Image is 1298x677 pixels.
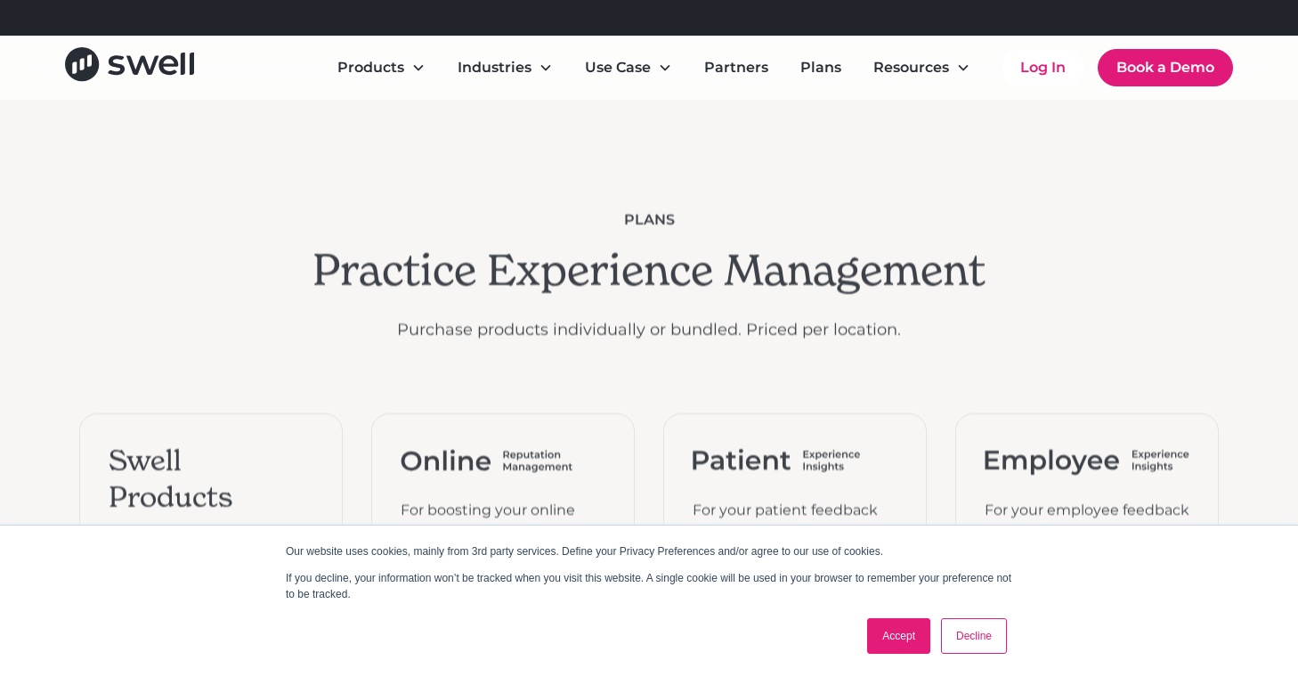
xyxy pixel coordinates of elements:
[1098,49,1233,86] a: Book a Demo
[323,50,440,86] div: Products
[693,499,897,542] div: For your patient feedback program
[312,245,986,297] h2: Practice Experience Management
[786,50,856,86] a: Plans
[1002,50,1083,86] a: Log In
[585,57,651,78] div: Use Case
[443,50,567,86] div: Industries
[65,47,194,87] a: home
[312,317,986,341] p: Purchase products individually or bundled. Priced per location.
[859,50,985,86] div: Resources
[690,50,783,86] a: Partners
[109,442,313,516] div: Swell Products
[571,50,686,86] div: Use Case
[867,618,930,654] a: Accept
[873,57,949,78] div: Resources
[286,543,1012,559] p: Our website uses cookies, mainly from 3rd party services. Define your Privacy Preferences and/or ...
[401,499,605,542] div: For boosting your online reputation
[312,209,986,231] div: plans
[458,57,531,78] div: Industries
[941,618,1007,654] a: Decline
[286,570,1012,602] p: If you decline, your information won’t be tracked when you visit this website. A single cookie wi...
[337,57,404,78] div: Products
[985,499,1189,542] div: For your employee feedback program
